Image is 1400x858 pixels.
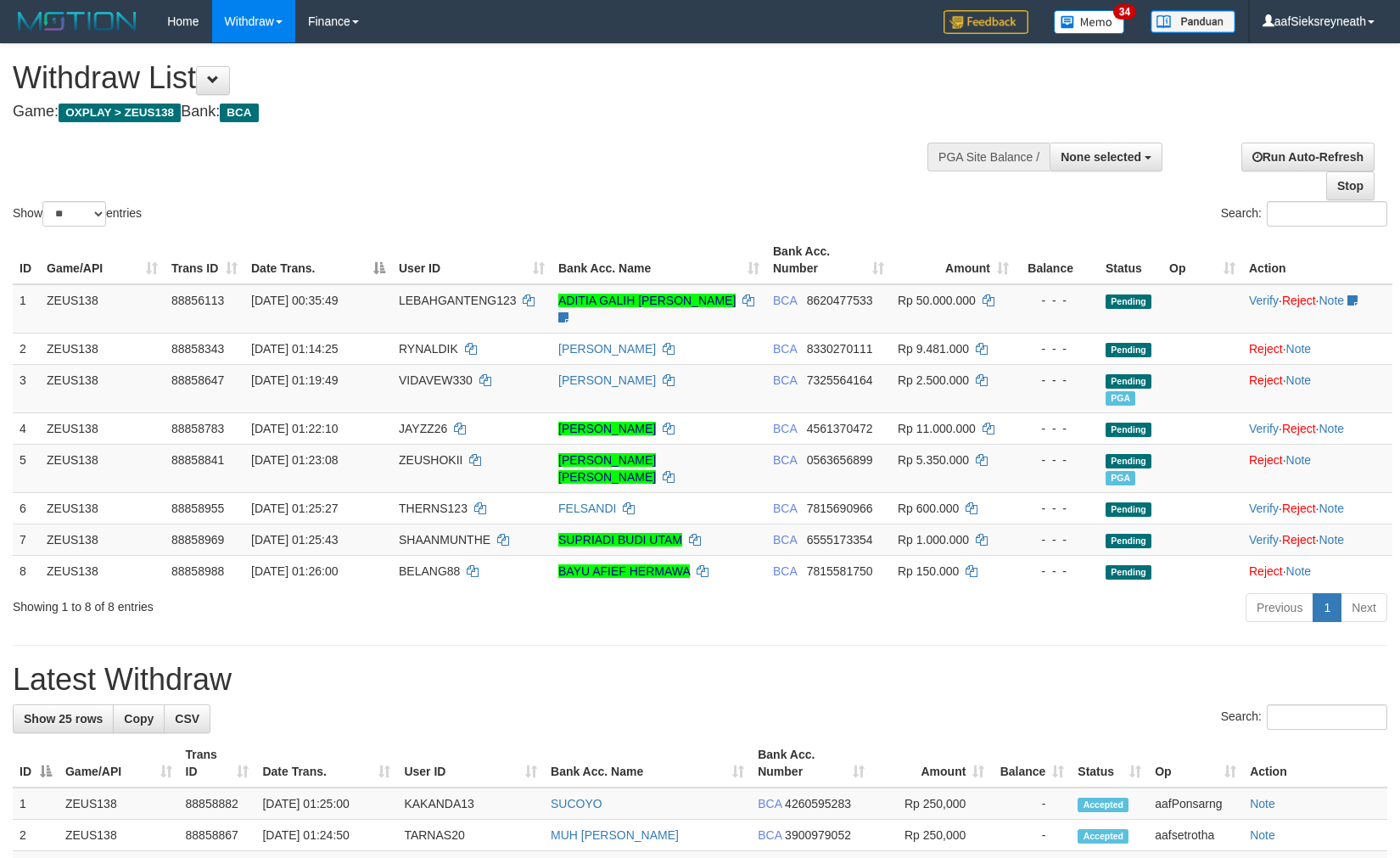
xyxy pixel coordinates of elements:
span: OXPLAY > ZEUS138 [59,104,181,122]
label: Show entries [13,201,142,227]
td: 5 [13,444,40,492]
span: BCA [758,797,781,810]
div: - - - [1022,531,1092,548]
span: Rp 50.000.000 [898,294,976,307]
td: [DATE] 01:25:00 [255,788,397,820]
a: Note [1286,564,1312,578]
td: ZEUS138 [40,444,165,492]
span: [DATE] 01:19:49 [251,373,338,387]
th: ID [13,236,40,284]
a: Stop [1326,171,1375,200]
div: - - - [1022,372,1092,389]
span: Rp 2.500.000 [898,373,969,387]
a: ADITIA GALIH [PERSON_NAME] [558,294,736,307]
th: Bank Acc. Number: activate to sort column ascending [766,236,891,284]
div: - - - [1022,500,1092,517]
a: Reject [1249,564,1283,578]
span: [DATE] 01:23:08 [251,453,338,467]
span: BCA [758,828,781,842]
td: · · [1242,524,1392,555]
span: Copy 8330270111 to clipboard [807,342,873,356]
span: RYNALDIK [399,342,458,356]
span: BCA [773,502,797,515]
span: BCA [773,533,797,547]
a: Note [1250,797,1275,810]
img: panduan.png [1151,10,1235,33]
a: 1 [1313,593,1341,622]
a: Reject [1282,294,1316,307]
td: TARNAS20 [397,820,544,851]
span: Marked by aaftanly [1106,391,1135,406]
a: Reject [1282,533,1316,547]
th: Date Trans.: activate to sort column ascending [255,739,397,788]
td: Rp 250,000 [871,788,992,820]
td: 88858882 [179,788,256,820]
td: 4 [13,412,40,444]
th: User ID: activate to sort column ascending [392,236,552,284]
td: aafPonsarng [1148,788,1243,820]
td: · [1242,333,1392,364]
div: Showing 1 to 8 of 8 entries [13,592,571,615]
a: Reject [1249,453,1283,467]
td: ZEUS138 [40,555,165,586]
span: Pending [1106,454,1151,468]
td: 1 [13,284,40,334]
span: Copy [124,712,154,726]
a: [PERSON_NAME] [558,342,656,356]
span: 88858988 [171,564,224,578]
span: Rp 11.000.000 [898,422,976,435]
a: Note [1286,342,1312,356]
a: Copy [113,704,165,733]
span: ZEUSHOKII [399,453,462,467]
th: Status: activate to sort column ascending [1071,739,1148,788]
th: Status [1099,236,1162,284]
td: ZEUS138 [59,820,179,851]
span: None selected [1061,150,1141,164]
td: - [991,820,1071,851]
span: [DATE] 01:26:00 [251,564,338,578]
a: Verify [1249,502,1279,515]
span: Rp 600.000 [898,502,959,515]
span: [DATE] 01:25:27 [251,502,338,515]
span: BCA [773,564,797,578]
td: 8 [13,555,40,586]
span: Pending [1106,502,1151,517]
span: Copy 8620477533 to clipboard [807,294,873,307]
span: 88858783 [171,422,224,435]
a: MUH [PERSON_NAME] [551,828,679,842]
h1: Withdraw List [13,61,916,95]
a: Reject [1249,342,1283,356]
th: Bank Acc. Name: activate to sort column ascending [544,739,751,788]
span: CSV [175,712,199,726]
span: Rp 150.000 [898,564,959,578]
span: Rp 9.481.000 [898,342,969,356]
th: Game/API: activate to sort column ascending [59,739,179,788]
span: Copy 7815581750 to clipboard [807,564,873,578]
th: User ID: activate to sort column ascending [397,739,544,788]
td: ZEUS138 [40,284,165,334]
a: [PERSON_NAME] [558,422,656,435]
th: Balance: activate to sort column ascending [991,739,1071,788]
span: BELANG88 [399,564,460,578]
div: - - - [1022,292,1092,309]
span: [DATE] 01:22:10 [251,422,338,435]
td: 6 [13,492,40,524]
td: 2 [13,820,59,851]
a: SUPRIADI BUDI UTAM [558,533,682,547]
span: Pending [1106,534,1151,548]
th: Game/API: activate to sort column ascending [40,236,165,284]
td: 1 [13,788,59,820]
a: Show 25 rows [13,704,114,733]
span: LEBAHGANTENG123 [399,294,517,307]
span: Copy 6555173354 to clipboard [807,533,873,547]
th: ID: activate to sort column descending [13,739,59,788]
td: · · [1242,412,1392,444]
div: - - - [1022,563,1092,580]
a: Reject [1282,502,1316,515]
td: · · [1242,284,1392,334]
td: 2 [13,333,40,364]
td: [DATE] 01:24:50 [255,820,397,851]
span: Copy 7815690966 to clipboard [807,502,873,515]
td: ZEUS138 [40,412,165,444]
th: Date Trans.: activate to sort column descending [244,236,392,284]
